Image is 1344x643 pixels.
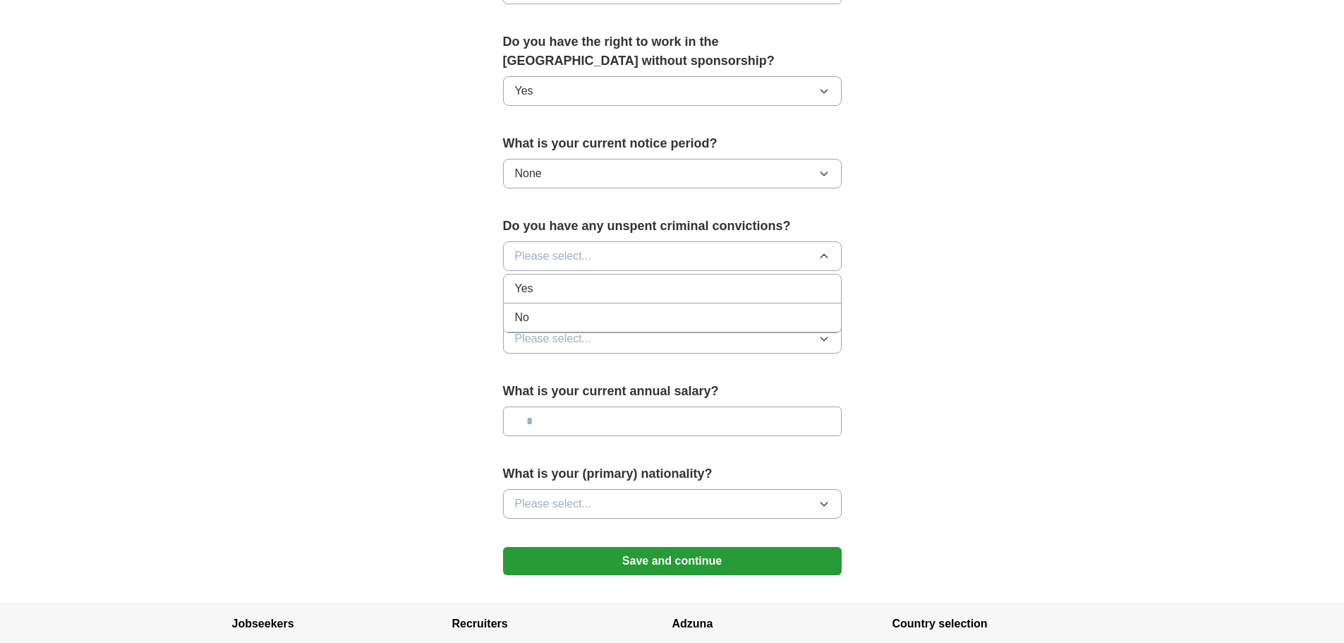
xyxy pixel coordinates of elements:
span: Yes [515,280,533,297]
span: Please select... [515,495,592,512]
button: Please select... [503,241,842,271]
label: What is your current notice period? [503,134,842,153]
span: Please select... [515,330,592,347]
label: What is your (primary) nationality? [503,464,842,483]
button: Please select... [503,324,842,354]
span: None [515,165,542,182]
label: Do you have any unspent criminal convictions? [503,217,842,236]
label: What is your current annual salary? [503,382,842,401]
span: No [515,309,529,326]
button: Save and continue [503,547,842,575]
button: Yes [503,76,842,106]
span: Yes [515,83,533,100]
span: Please select... [515,248,592,265]
button: Please select... [503,489,842,519]
button: None [503,159,842,188]
label: Do you have the right to work in the [GEOGRAPHIC_DATA] without sponsorship? [503,32,842,71]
